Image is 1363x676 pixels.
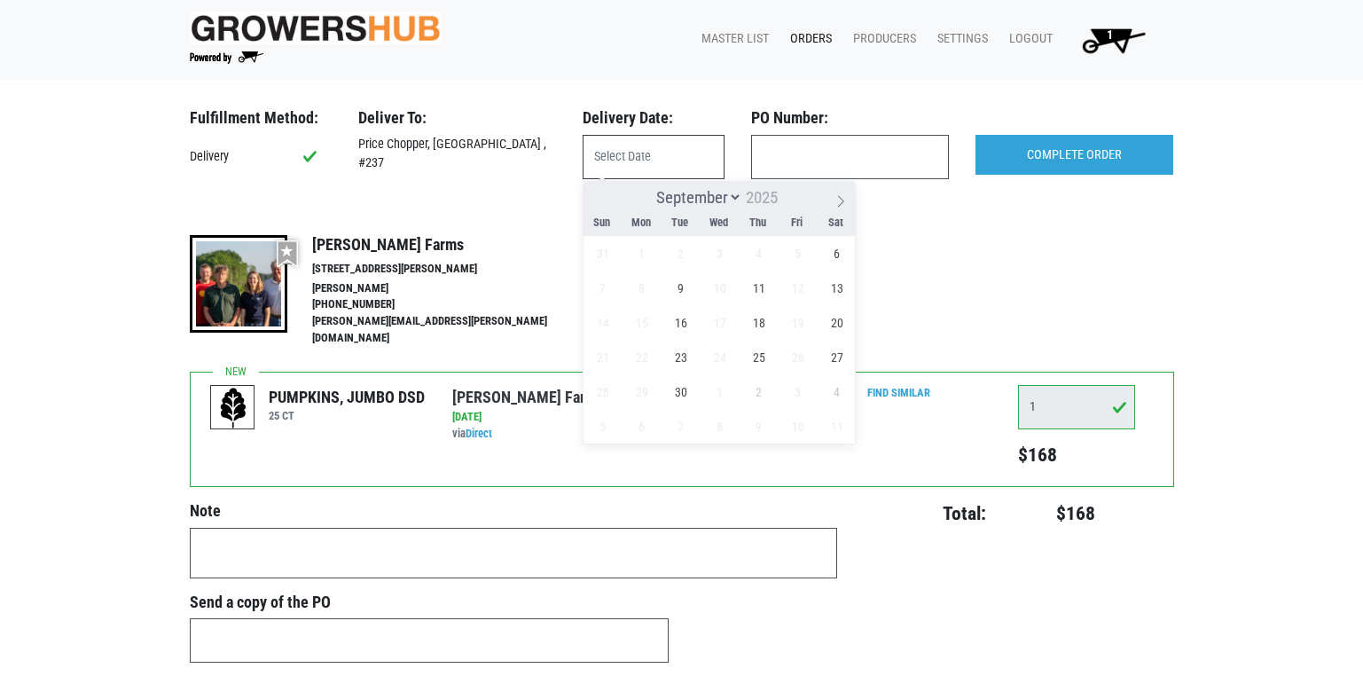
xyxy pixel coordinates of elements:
[1074,22,1153,58] img: Cart
[190,593,669,612] h3: Send a copy of the PO
[663,271,698,305] span: September 9, 2025
[624,305,659,340] span: September 15, 2025
[819,305,854,340] span: September 20, 2025
[624,409,659,444] span: October 6, 2025
[839,22,923,56] a: Producers
[741,271,776,305] span: September 11, 2025
[312,296,585,313] li: [PHONE_NUMBER]
[776,22,839,56] a: Orders
[702,374,737,409] span: October 1, 2025
[865,502,987,525] h4: Total:
[312,313,585,347] li: [PERSON_NAME][EMAIL_ADDRESS][PERSON_NAME][DOMAIN_NAME]
[780,236,815,271] span: September 5, 2025
[739,217,778,229] span: Thu
[585,236,620,271] span: August 31, 2025
[751,108,949,128] h3: PO Number:
[819,374,854,409] span: October 4, 2025
[663,305,698,340] span: September 16, 2025
[995,22,1060,56] a: Logout
[702,271,737,305] span: September 10, 2025
[1107,28,1113,43] span: 1
[819,409,854,444] span: October 11, 2025
[819,271,854,305] span: September 13, 2025
[585,340,620,374] span: September 21, 2025
[1018,385,1135,429] input: Qty
[661,217,700,229] span: Tue
[923,22,995,56] a: Settings
[624,236,659,271] span: September 1, 2025
[190,51,263,64] img: Powered by Big Wheelbarrow
[190,501,837,521] h4: Note
[585,271,620,305] span: September 7, 2025
[975,135,1173,176] input: COMPLETE ORDER
[817,217,856,229] span: Sat
[190,12,442,44] img: original-fc7597fdc6adbb9d0e2ae620e786d1a2.jpg
[452,409,668,426] div: [DATE]
[702,340,737,374] span: September 24, 2025
[780,409,815,444] span: October 10, 2025
[585,374,620,409] span: September 28, 2025
[190,108,332,128] h3: Fulfillment Method:
[663,374,698,409] span: September 30, 2025
[780,340,815,374] span: September 26, 2025
[624,340,659,374] span: September 22, 2025
[702,305,737,340] span: September 17, 2025
[741,409,776,444] span: October 9, 2025
[741,305,776,340] span: September 18, 2025
[466,427,492,440] a: Direct
[780,305,815,340] span: September 19, 2025
[624,271,659,305] span: September 8, 2025
[312,280,585,297] li: [PERSON_NAME]
[269,385,425,409] div: PUMPKINS, JUMBO DSD
[663,236,698,271] span: September 2, 2025
[780,374,815,409] span: October 3, 2025
[190,235,287,333] img: thumbnail-8a08f3346781c529aa742b86dead986c.jpg
[663,340,698,374] span: September 23, 2025
[345,135,569,173] div: Price Chopper, [GEOGRAPHIC_DATA] , #237
[312,235,585,255] h4: [PERSON_NAME] Farms
[624,374,659,409] span: September 29, 2025
[700,217,739,229] span: Wed
[780,271,815,305] span: September 12, 2025
[702,236,737,271] span: September 3, 2025
[648,186,742,208] select: Month
[1060,22,1160,58] a: 1
[778,217,817,229] span: Fri
[358,108,556,128] h3: Deliver To:
[583,217,622,229] span: Sun
[1018,444,1135,467] h5: $168
[452,426,668,443] div: via
[741,340,776,374] span: September 25, 2025
[585,409,620,444] span: October 5, 2025
[867,386,930,399] a: Find Similar
[585,305,620,340] span: September 14, 2025
[663,409,698,444] span: October 7, 2025
[741,374,776,409] span: October 2, 2025
[269,409,425,422] h6: 25 CT
[312,261,585,278] li: [STREET_ADDRESS][PERSON_NAME]
[622,217,661,229] span: Mon
[687,22,776,56] a: Master List
[997,502,1095,525] h4: $168
[819,340,854,374] span: September 27, 2025
[452,388,604,406] a: [PERSON_NAME] Farms
[819,236,854,271] span: September 6, 2025
[583,108,725,128] h3: Delivery Date:
[741,236,776,271] span: September 4, 2025
[211,386,255,430] img: placeholder-variety-43d6402dacf2d531de610a020419775a.svg
[583,135,725,179] input: Select Date
[702,409,737,444] span: October 8, 2025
